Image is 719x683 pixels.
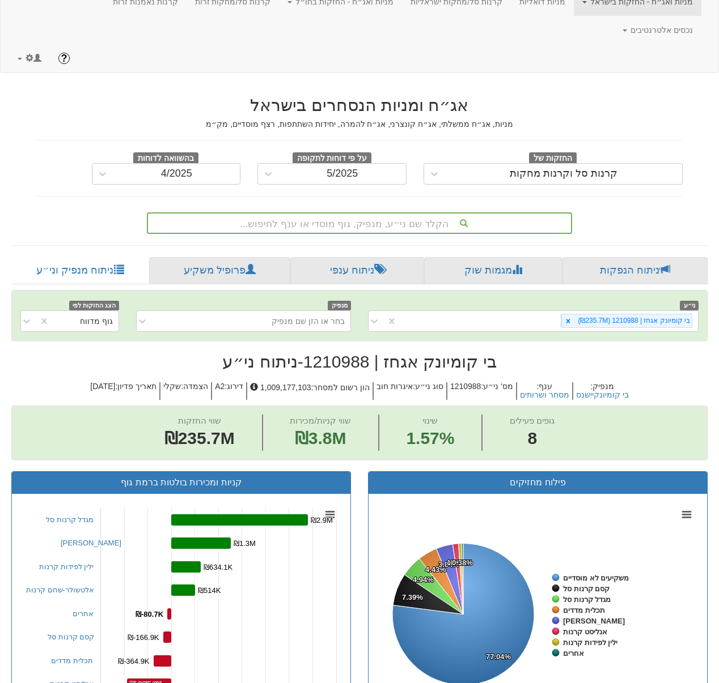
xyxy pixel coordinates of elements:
a: פרופיל משקיע [149,257,290,284]
div: 5/2025 [327,168,358,180]
h5: הון רשום למסחר : 1,009,177,103 [246,382,373,400]
div: קרנות סל וקרנות מחקות [510,168,618,180]
tspan: ₪-364.9K [118,657,150,665]
span: הצג החזקות לפי [69,301,119,310]
span: בהשוואה לדוחות [133,152,198,165]
a: ניתוח מנפיק וני״ע [11,257,149,284]
a: תכלית מדדים [51,656,93,665]
tspan: ₪2.9M [311,516,333,524]
div: בחר או הזן שם מנפיק [272,315,345,327]
span: שינוי [422,416,438,425]
tspan: משקיעים לא מוסדיים [563,574,629,582]
span: ני״ע [680,301,699,310]
h5: מנפיק : [572,382,632,400]
tspan: קסם קרנות סל [563,584,610,593]
tspan: ₪514K [198,586,221,595]
tspan: 0.69% [450,558,471,567]
tspan: 3.84% [438,560,459,569]
h5: מניות, אג״ח ממשלתי, אג״ח קונצרני, אג״ח להמרה, יחידות השתתפות, רצף מוסדיים, מק״מ [36,120,683,129]
h5: הצמדה : שקלי [159,382,211,400]
span: שווי החזקות [178,416,221,425]
span: ? [61,53,67,64]
tspan: מגדל קרנות סל [563,595,611,604]
tspan: אחרים [563,649,584,658]
a: מגמות שוק [424,257,562,284]
span: 1.57% [406,426,454,451]
tspan: תכלית מדדים [563,606,605,614]
a: [PERSON_NAME] [61,539,121,547]
span: ₪235.7M [164,429,235,447]
h3: קניות ומכירות בולטות ברמת גוף [20,477,342,488]
tspan: 4.94% [413,575,434,584]
span: גופים פעילים [510,416,555,425]
a: אלטשולר-שחם קרנות [26,586,94,594]
a: נכסים אלטרנטיבים [614,16,701,44]
h2: בי קומיונק אגחז | 1210988 - ניתוח ני״ע [11,352,708,371]
h2: אג״ח ומניות הנסחרים בישראל [36,96,683,114]
span: מנפיק [328,301,351,310]
div: גוף מדווח [80,315,113,327]
tspan: 1.30% [447,558,468,567]
h3: פילוח מחזיקים [377,477,699,488]
h5: ענף : [516,382,572,400]
span: החזקות של [529,152,577,165]
a: אחרים [73,609,94,618]
tspan: 4.43% [425,565,446,574]
a: מגדל קרנות סל [46,515,94,524]
tspan: 7.39% [402,593,423,601]
h5: מס' ני״ע : 1210988 [446,382,516,400]
span: על פי דוחות לתקופה [293,152,371,165]
a: ניתוח הנפקות [562,257,708,284]
tspan: [PERSON_NAME] [563,617,625,625]
button: מסחר ושרותים [520,391,569,399]
tspan: ₪-80.7K [136,610,164,618]
h5: סוג ני״ע : איגרות חוב [373,382,446,400]
tspan: ₪1.3M [234,539,256,548]
button: בי קומיונקיישנס [576,391,629,399]
h5: דירוג : A2 [211,382,246,400]
span: ₪3.8M [295,429,346,447]
tspan: 77.04% [486,652,511,661]
tspan: ₪634.1K [204,563,233,571]
tspan: ילין לפידות קרנות [563,638,618,647]
div: 4/2025 [161,168,192,180]
tspan: 0.38% [452,558,473,567]
div: בי קומיונק אגחז | 1210988 (₪235.7M) [574,314,692,327]
span: 8 [510,426,555,451]
span: שווי קניות/מכירות [290,416,350,425]
tspan: ₪-166.9K [128,633,159,642]
a: קסם קרנות סל [48,633,94,641]
div: הקלד שם ני״ע, מנפיק, גוף מוסדי או ענף לחיפוש... [148,214,571,233]
tspan: אנליסט קרנות [563,627,607,636]
a: ? [50,44,78,72]
h5: תאריך פדיון : [DATE] [87,382,159,400]
a: ילין לפידות קרנות [39,562,94,571]
a: ניתוח ענפי [290,257,424,284]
